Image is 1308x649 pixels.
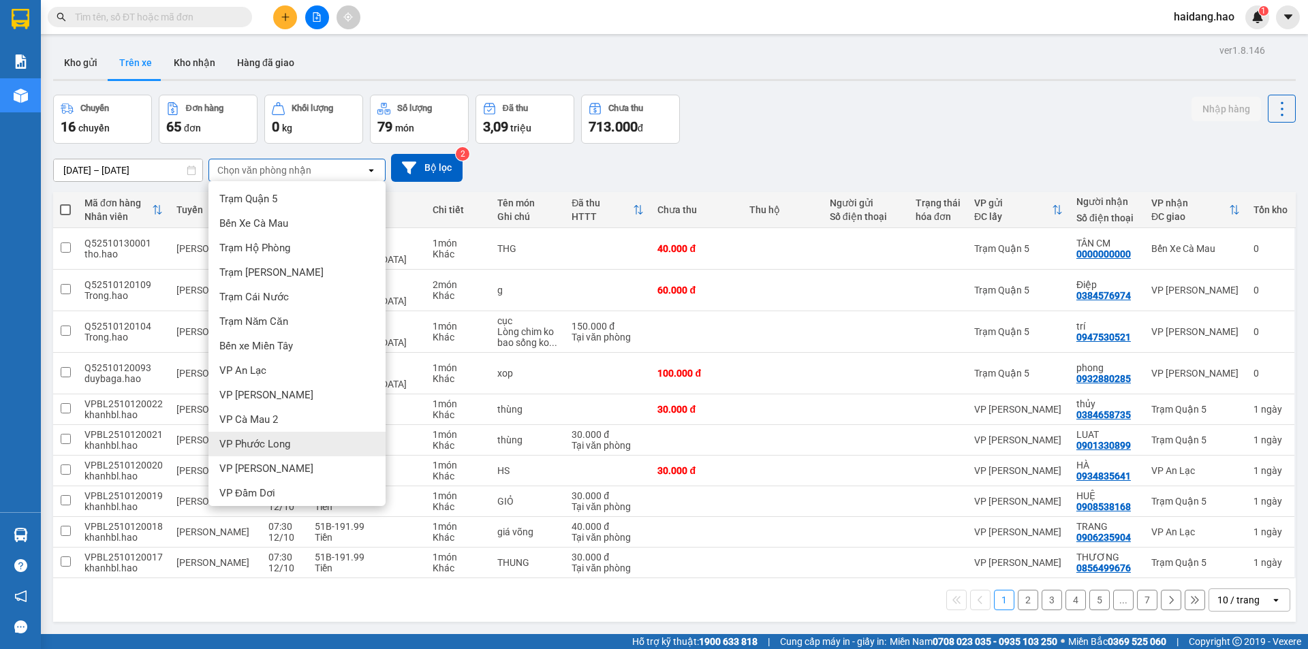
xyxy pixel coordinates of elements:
[176,285,249,296] span: [PERSON_NAME]
[219,241,290,255] span: Trạm Hộ Phòng
[14,528,28,542] img: warehouse-icon
[1076,471,1131,481] div: 0934835641
[510,123,531,133] span: triệu
[226,46,305,79] button: Hàng đã giao
[282,123,292,133] span: kg
[638,123,643,133] span: đ
[1253,326,1288,337] div: 0
[1076,362,1138,373] div: phong
[186,104,223,113] div: Đơn hàng
[974,285,1063,296] div: Trạm Quận 5
[456,147,469,161] sup: 2
[78,192,170,228] th: Toggle SortBy
[268,501,301,512] div: 12/10
[433,290,484,301] div: Khác
[219,290,289,304] span: Trạm Cái Nước
[84,460,163,471] div: VPBL2510120020
[1151,557,1240,568] div: Trạm Quận 5
[292,104,333,113] div: Khối lượng
[337,5,360,29] button: aim
[497,496,558,507] div: GIỎ
[78,123,110,133] span: chuyến
[219,339,293,353] span: Bến xe Miền Tây
[166,118,181,135] span: 65
[1076,552,1138,563] div: THƯƠNG
[1076,332,1131,343] div: 0947530521
[1261,496,1282,507] span: ngày
[1253,526,1288,537] div: 1
[84,197,152,208] div: Mã đơn hàng
[14,54,28,69] img: solution-icon
[1076,440,1131,451] div: 0901330899
[53,95,152,144] button: Chuyến16chuyến
[176,326,249,337] span: [PERSON_NAME]
[1251,11,1264,23] img: icon-new-feature
[219,462,313,475] span: VP [PERSON_NAME]
[75,10,236,25] input: Tìm tên, số ĐT hoặc mã đơn
[343,12,353,22] span: aim
[1151,285,1240,296] div: VP [PERSON_NAME]
[176,204,255,215] div: Tuyến
[1076,429,1138,440] div: LUAT
[433,279,484,290] div: 2 món
[549,337,557,348] span: ...
[1192,97,1261,121] button: Nhập hàng
[1253,243,1288,254] div: 0
[1018,590,1038,610] button: 2
[84,563,163,573] div: khanhbl.hao
[370,95,469,144] button: Số lượng79món
[433,429,484,440] div: 1 món
[974,211,1052,222] div: ĐC lấy
[1259,6,1268,16] sup: 1
[581,95,680,144] button: Chưa thu713.000đ
[974,526,1063,537] div: VP [PERSON_NAME]
[1253,434,1288,445] div: 1
[572,321,644,332] div: 150.000 đ
[572,429,644,440] div: 30.000 đ
[589,118,638,135] span: 713.000
[1151,496,1240,507] div: Trạm Quận 5
[572,490,644,501] div: 30.000 đ
[1217,593,1260,607] div: 10 / trang
[572,521,644,532] div: 40.000 đ
[84,332,163,343] div: Trong.hao
[497,557,558,568] div: THUNG
[890,634,1057,649] span: Miền Nam
[749,204,816,215] div: Thu hộ
[1151,243,1240,254] div: Bến Xe Cà Mau
[974,243,1063,254] div: Trạm Quận 5
[1151,211,1229,222] div: ĐC giao
[14,590,27,603] span: notification
[1253,285,1288,296] div: 0
[1061,639,1065,644] span: ⚪️
[657,465,736,476] div: 30.000 đ
[1076,501,1131,512] div: 0908538168
[268,563,301,573] div: 12/10
[14,559,27,572] span: question-circle
[264,95,363,144] button: Khối lượng0kg
[1163,8,1245,25] span: haidang.hao
[433,398,484,409] div: 1 món
[572,440,644,451] div: Tại văn phòng
[1151,526,1240,537] div: VP An Lạc
[176,526,249,537] span: [PERSON_NAME]
[80,104,109,113] div: Chuyến
[84,290,163,301] div: Trong.hao
[967,192,1070,228] th: Toggle SortBy
[1076,290,1131,301] div: 0384576974
[268,521,301,532] div: 07:30
[657,285,736,296] div: 60.000 đ
[433,440,484,451] div: Khác
[433,249,484,259] div: Khác
[974,197,1052,208] div: VP gửi
[272,118,279,135] span: 0
[1065,590,1086,610] button: 4
[1076,532,1131,543] div: 0906235904
[1137,590,1157,610] button: 7
[433,501,484,512] div: Khác
[433,490,484,501] div: 1 món
[397,104,432,113] div: Số lượng
[312,12,322,22] span: file-add
[1177,634,1179,649] span: |
[219,364,266,377] span: VP An Lạc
